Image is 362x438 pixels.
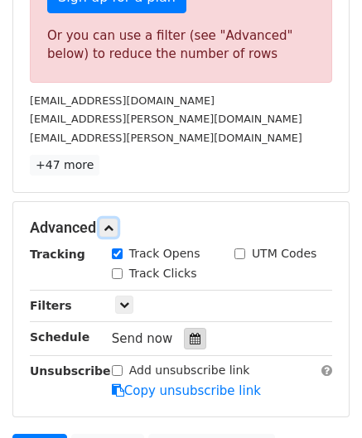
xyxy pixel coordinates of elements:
[30,364,111,378] strong: Unsubscribe
[279,359,362,438] iframe: Chat Widget
[129,245,200,262] label: Track Opens
[129,265,197,282] label: Track Clicks
[30,248,85,261] strong: Tracking
[252,245,316,262] label: UTM Codes
[30,299,72,312] strong: Filters
[30,113,302,125] small: [EMAIL_ADDRESS][PERSON_NAME][DOMAIN_NAME]
[30,132,302,144] small: [EMAIL_ADDRESS][PERSON_NAME][DOMAIN_NAME]
[112,331,173,346] span: Send now
[30,94,215,107] small: [EMAIL_ADDRESS][DOMAIN_NAME]
[112,383,261,398] a: Copy unsubscribe link
[30,155,99,176] a: +47 more
[30,330,89,344] strong: Schedule
[47,26,315,64] div: Or you can use a filter (see "Advanced" below) to reduce the number of rows
[129,362,250,379] label: Add unsubscribe link
[30,219,332,237] h5: Advanced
